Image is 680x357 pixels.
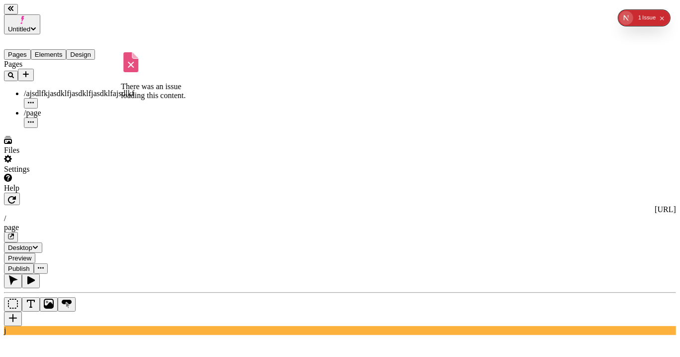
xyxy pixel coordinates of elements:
[4,8,145,17] p: Cookie Test Route
[58,297,76,312] button: Button
[4,14,40,34] button: Untitled
[24,109,41,117] span: /page
[4,223,676,232] div: page
[8,244,32,251] span: Desktop
[24,89,134,98] span: /ajsdlfkjasdklfjasdklfjasdklfajsdlkf
[8,25,30,33] span: Untitled
[4,253,35,263] button: Preview
[4,49,31,60] button: Pages
[4,263,34,274] button: Publish
[18,69,34,81] button: Add new
[4,60,123,69] div: Pages
[22,297,40,312] button: Text
[4,146,123,155] div: Files
[8,265,30,272] span: Publish
[121,82,195,100] p: There was an issue loading this content.
[4,205,676,214] div: [URL]
[4,326,676,335] div: j
[66,49,95,60] button: Design
[4,297,22,312] button: Box
[4,184,123,193] div: Help
[8,254,31,262] span: Preview
[4,242,42,253] button: Desktop
[40,297,58,312] button: Image
[4,214,676,223] div: /
[31,49,67,60] button: Elements
[4,165,123,174] div: Settings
